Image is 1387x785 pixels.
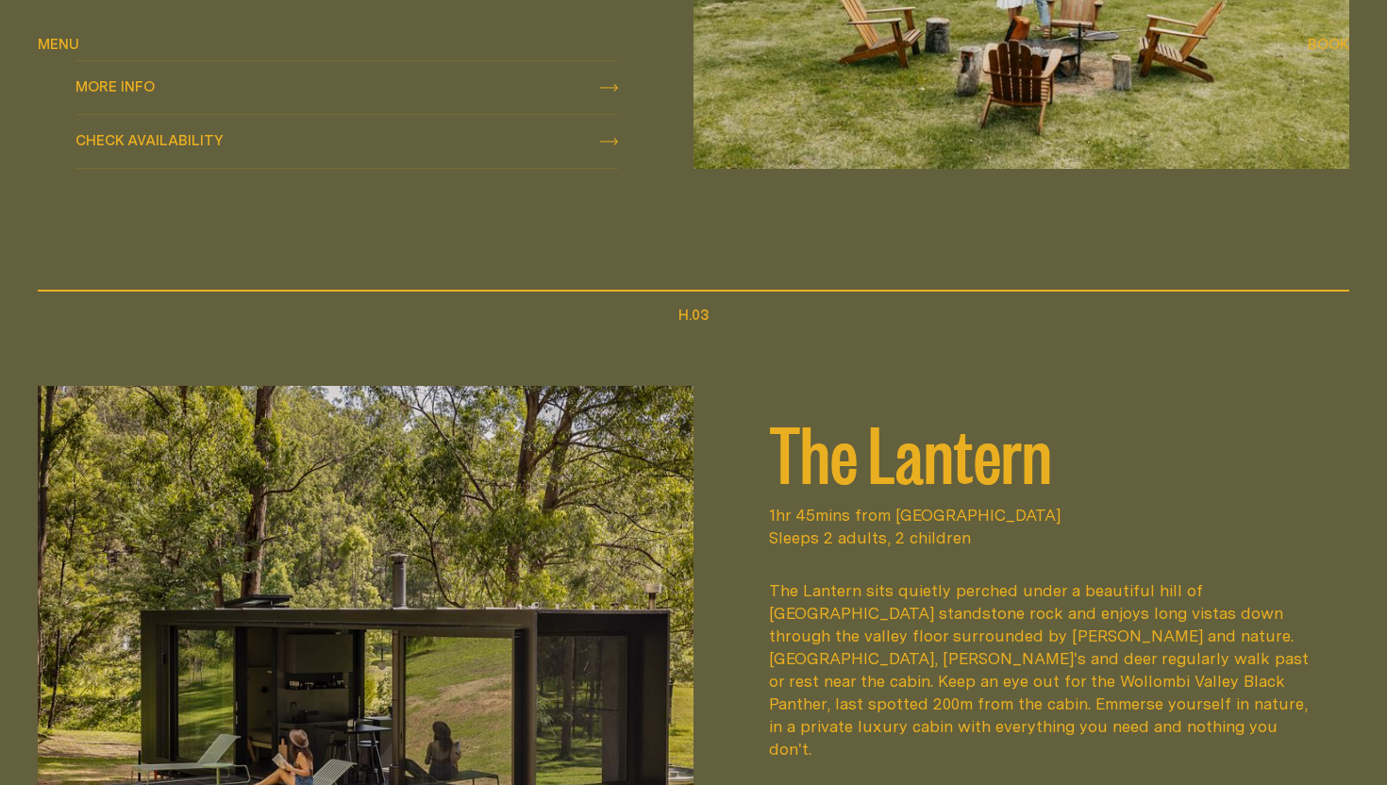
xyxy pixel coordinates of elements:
[769,526,1312,549] span: Sleeps 2 adults, 2 children
[75,115,618,168] button: check availability
[75,61,618,114] a: More info
[75,79,155,93] span: More info
[1308,37,1349,51] span: Book
[1308,34,1349,57] button: show booking tray
[38,37,79,51] span: Menu
[769,413,1312,489] h2: The Lantern
[75,133,224,147] span: Check availability
[769,579,1312,760] div: The Lantern sits quietly perched under a beautiful hill of [GEOGRAPHIC_DATA] standstone rock and ...
[769,504,1312,526] span: 1hr 45mins from [GEOGRAPHIC_DATA]
[38,34,79,57] button: show menu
